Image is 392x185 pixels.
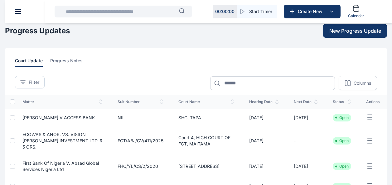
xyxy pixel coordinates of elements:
li: Open [335,138,349,143]
span: hearing date [249,99,279,104]
a: Calendar [346,2,367,21]
td: Court 4, HIGH COURT OF FCT, MAITAMA [171,126,242,155]
span: Filter [29,79,39,85]
p: Columns [354,80,371,86]
td: NIL [110,109,171,126]
td: [DATE] [286,109,325,126]
td: - [286,126,325,155]
li: Open [335,115,349,120]
td: [DATE] [242,126,286,155]
span: actions [366,99,380,104]
span: court update [15,58,43,67]
a: [PERSON_NAME] V ACCESS BANK [22,115,95,120]
li: Open [335,164,349,169]
button: Columns [339,76,377,90]
span: Create New [295,8,328,15]
a: First Bank Of Nigeria V. Absad Global Services Nigeria Ltd [22,160,99,172]
span: Calendar [348,13,364,18]
button: Create New [284,5,341,18]
h1: Progress Updates [5,26,70,36]
button: New Progress Update [323,24,387,38]
a: court update [15,58,50,67]
span: court name [178,99,234,104]
span: progress notes [50,58,83,67]
td: FHC/YL/CS/2/2020 [110,155,171,178]
a: ECOWAS & ANOR. VS. VISION [PERSON_NAME] INVESTMENT LTD. & 5 ORS. [22,132,103,149]
span: suit number [118,99,163,104]
td: [STREET_ADDRESS] [171,155,242,178]
td: SHC, TAPA [171,109,242,126]
td: FCT/ABJ/CV/411/2025 [110,126,171,155]
button: Filter [15,76,45,88]
td: [DATE] [286,155,325,178]
span: next date [294,99,318,104]
span: matter [22,99,103,104]
span: New Progress Update [329,27,381,35]
td: [DATE] [242,109,286,126]
button: Start Timer [237,5,277,18]
td: [DATE] [242,155,286,178]
span: Start Timer [249,8,272,15]
span: status [333,99,351,104]
p: 00 : 00 : 00 [215,8,235,15]
a: progress notes [50,58,90,67]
